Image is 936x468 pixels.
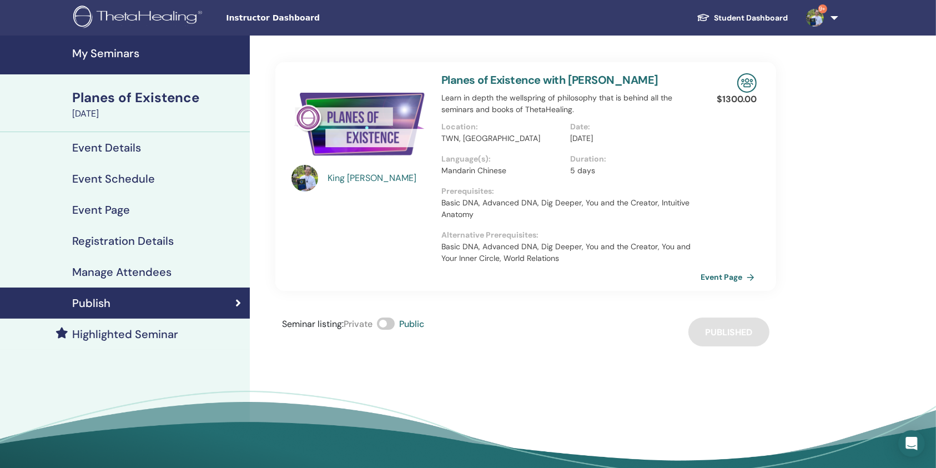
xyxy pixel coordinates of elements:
[701,269,759,285] a: Event Page
[399,318,424,330] span: Public
[697,13,710,22] img: graduation-cap-white.svg
[818,4,827,13] span: 9+
[688,8,797,28] a: Student Dashboard
[72,172,155,185] h4: Event Schedule
[441,153,563,165] p: Language(s) :
[72,296,110,310] h4: Publish
[72,203,130,217] h4: Event Page
[344,318,373,330] span: Private
[72,265,172,279] h4: Manage Attendees
[72,47,243,60] h4: My Seminars
[441,92,699,115] p: Learn in depth the wellspring of philosophy that is behind all the seminars and books of ThetaHea...
[570,121,692,133] p: Date :
[72,88,243,107] div: Planes of Existence
[73,6,206,31] img: logo.png
[291,73,428,168] img: Planes of Existence
[66,88,250,120] a: Planes of Existence[DATE]
[441,185,699,197] p: Prerequisites :
[291,165,318,192] img: default.jpg
[282,318,344,330] span: Seminar listing :
[570,165,692,177] p: 5 days
[441,121,563,133] p: Location :
[72,328,178,341] h4: Highlighted Seminar
[72,107,243,120] div: [DATE]
[737,73,757,93] img: In-Person Seminar
[441,197,699,220] p: Basic DNA, Advanced DNA, Dig Deeper, You and the Creator, Intuitive Anatomy
[441,133,563,144] p: TWN, [GEOGRAPHIC_DATA]
[441,165,563,177] p: Mandarin Chinese
[570,133,692,144] p: [DATE]
[898,430,925,457] div: Open Intercom Messenger
[328,172,431,185] a: King [PERSON_NAME]
[441,229,699,241] p: Alternative Prerequisites :
[441,241,699,264] p: Basic DNA, Advanced DNA, Dig Deeper, You and the Creator, You and Your Inner Circle, World Relations
[806,9,824,27] img: default.jpg
[72,234,174,248] h4: Registration Details
[441,73,658,87] a: Planes of Existence with [PERSON_NAME]
[717,93,757,106] p: $ 1300.00
[570,153,692,165] p: Duration :
[226,12,392,24] span: Instructor Dashboard
[72,141,141,154] h4: Event Details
